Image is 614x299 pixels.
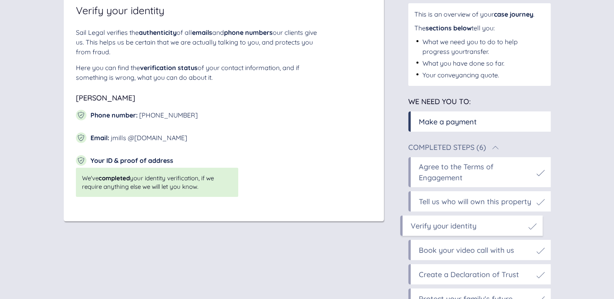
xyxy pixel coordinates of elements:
[422,37,545,56] div: What we need you to do to help progress your transfer .
[414,9,545,19] div: This is an overview of your .
[90,111,138,119] span: Phone number :
[90,134,109,142] span: Email :
[419,269,519,280] div: Create a Declaration of Trust
[90,133,187,143] div: jmills @[DOMAIN_NAME]
[140,64,198,72] span: verification status
[494,10,533,18] span: case journey
[76,93,135,103] span: [PERSON_NAME]
[419,245,514,256] div: Book your video call with us
[419,161,532,183] div: Agree to the Terms of Engagement
[408,97,471,106] span: We need you to:
[82,174,232,191] span: We've your identity verification, if we require anything else we will let you know.
[411,220,476,231] div: Verify your identity
[90,110,198,120] div: [PHONE_NUMBER]
[76,5,164,15] span: Verify your identity
[90,156,173,164] span: Your ID & proof of address
[419,196,531,207] div: Tell us who will own this property
[422,70,499,80] div: Your conveyancing quote.
[139,28,177,36] span: authenticity
[426,24,472,32] span: sections below
[414,23,545,33] div: The tell you:
[76,63,319,82] div: Here you can find the of your contact information, and if something is wrong, what you can do abo...
[76,28,319,57] div: Sail Legal verifies the of all and our clients give us. This helps us be certain that we are actu...
[408,144,486,151] div: Completed Steps (6)
[422,58,504,68] div: What you have done so far.
[192,28,212,36] span: emails
[99,174,130,182] span: completed
[224,28,273,36] span: phone numbers
[419,116,477,127] div: Make a payment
